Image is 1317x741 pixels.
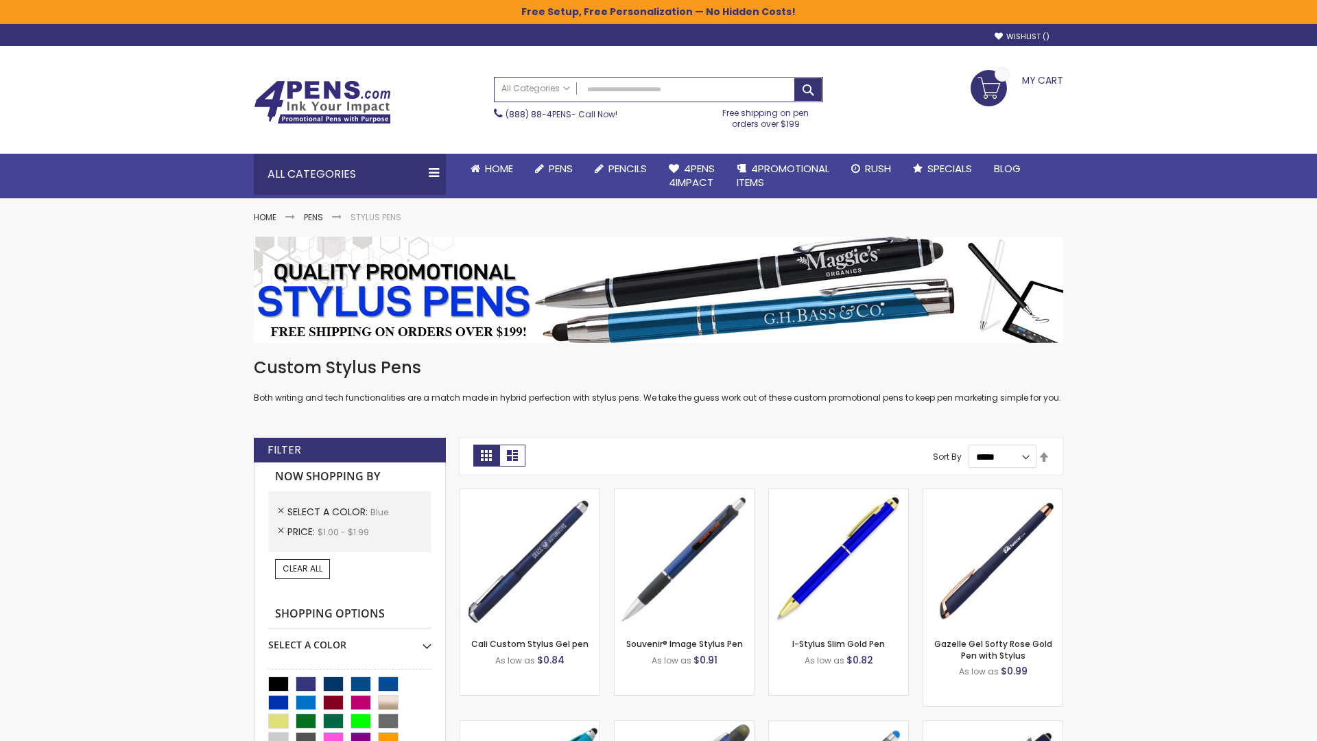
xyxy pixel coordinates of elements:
[506,108,617,120] span: - Call Now!
[846,653,873,667] span: $0.82
[934,638,1052,661] a: Gazelle Gel Softy Rose Gold Pen with Stylus
[615,489,754,628] img: Souvenir® Image Stylus Pen-Blue
[1001,664,1028,678] span: $0.99
[769,720,908,732] a: Islander Softy Gel with Stylus - ColorJet Imprint-Blue
[254,237,1063,343] img: Stylus Pens
[304,211,323,223] a: Pens
[615,489,754,500] a: Souvenir® Image Stylus Pen-Blue
[524,154,584,184] a: Pens
[268,600,431,629] strong: Shopping Options
[902,154,983,184] a: Specials
[626,638,743,650] a: Souvenir® Image Stylus Pen
[769,489,908,628] img: I-Stylus Slim Gold-Blue
[615,720,754,732] a: Souvenir® Jalan Highlighter Stylus Pen Combo-Blue
[669,161,715,189] span: 4Pens 4impact
[840,154,902,184] a: Rush
[652,655,691,666] span: As low as
[658,154,726,198] a: 4Pens4impact
[726,154,840,198] a: 4PROMOTIONALITEMS
[460,489,600,500] a: Cali Custom Stylus Gel pen-Blue
[473,445,499,467] strong: Grid
[283,563,322,574] span: Clear All
[254,154,446,195] div: All Categories
[995,32,1049,42] a: Wishlist
[923,489,1063,628] img: Gazelle Gel Softy Rose Gold Pen with Stylus-Blue
[709,102,824,130] div: Free shipping on pen orders over $199
[927,161,972,176] span: Specials
[506,108,571,120] a: (888) 88-4PENS
[318,526,369,538] span: $1.00 - $1.99
[370,506,388,518] span: Blue
[537,653,565,667] span: $0.84
[254,211,276,223] a: Home
[485,161,513,176] span: Home
[268,443,301,458] strong: Filter
[254,80,391,124] img: 4Pens Custom Pens and Promotional Products
[460,154,524,184] a: Home
[268,628,431,652] div: Select A Color
[923,720,1063,732] a: Custom Soft Touch® Metal Pens with Stylus-Blue
[994,161,1021,176] span: Blog
[549,161,573,176] span: Pens
[287,505,370,519] span: Select A Color
[495,78,577,100] a: All Categories
[865,161,891,176] span: Rush
[923,489,1063,500] a: Gazelle Gel Softy Rose Gold Pen with Stylus-Blue
[959,666,999,677] span: As low as
[805,655,844,666] span: As low as
[460,720,600,732] a: Neon Stylus Highlighter-Pen Combo-Blue
[584,154,658,184] a: Pencils
[287,525,318,539] span: Price
[693,653,717,667] span: $0.91
[254,357,1063,404] div: Both writing and tech functionalities are a match made in hybrid perfection with stylus pens. We ...
[268,462,431,491] strong: Now Shopping by
[737,161,829,189] span: 4PROMOTIONAL ITEMS
[471,638,589,650] a: Cali Custom Stylus Gel pen
[460,489,600,628] img: Cali Custom Stylus Gel pen-Blue
[792,638,885,650] a: I-Stylus Slim Gold Pen
[351,211,401,223] strong: Stylus Pens
[495,655,535,666] span: As low as
[501,83,570,94] span: All Categories
[275,559,330,578] a: Clear All
[608,161,647,176] span: Pencils
[933,451,962,462] label: Sort By
[983,154,1032,184] a: Blog
[769,489,908,500] a: I-Stylus Slim Gold-Blue
[254,357,1063,379] h1: Custom Stylus Pens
